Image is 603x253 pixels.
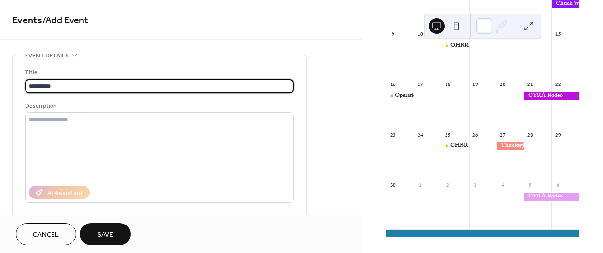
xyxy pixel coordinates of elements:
[25,51,69,61] span: Event details
[527,31,534,38] div: 14
[499,82,507,89] div: 20
[554,182,562,189] div: 6
[97,230,113,240] span: Save
[389,82,396,89] div: 16
[497,142,524,150] div: Thanksgiving
[442,142,469,150] div: CHBR Barrel Race
[25,67,292,78] div: Title
[450,142,497,150] div: CHBR Barrel Race
[445,82,452,89] div: 18
[450,42,498,50] div: OHBR Barrel Race
[389,31,396,38] div: 9
[524,193,579,201] div: CYRA Rodeo
[527,182,534,189] div: 5
[80,223,131,245] button: Save
[472,31,479,38] div: 12
[417,182,424,189] div: 1
[499,132,507,139] div: 27
[445,182,452,189] div: 2
[499,182,507,189] div: 4
[25,101,292,111] div: Description
[417,31,424,38] div: 10
[33,230,59,240] span: Cancel
[386,92,414,100] div: Operation Christmas Child
[417,132,424,139] div: 24
[42,11,88,30] span: / Add Event
[445,31,452,38] div: 11
[472,82,479,89] div: 19
[499,31,507,38] div: 13
[16,223,76,245] button: Cancel
[389,182,396,189] div: 30
[527,82,534,89] div: 21
[395,92,461,100] div: Operation Christmas Child
[445,132,452,139] div: 25
[554,31,562,38] div: 15
[417,82,424,89] div: 17
[442,42,469,50] div: OHBR Barrel Race
[12,11,42,30] a: Events
[472,132,479,139] div: 26
[554,132,562,139] div: 29
[554,82,562,89] div: 22
[472,182,479,189] div: 3
[527,132,534,139] div: 28
[524,92,579,100] div: CYRA Rodeo
[389,132,396,139] div: 23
